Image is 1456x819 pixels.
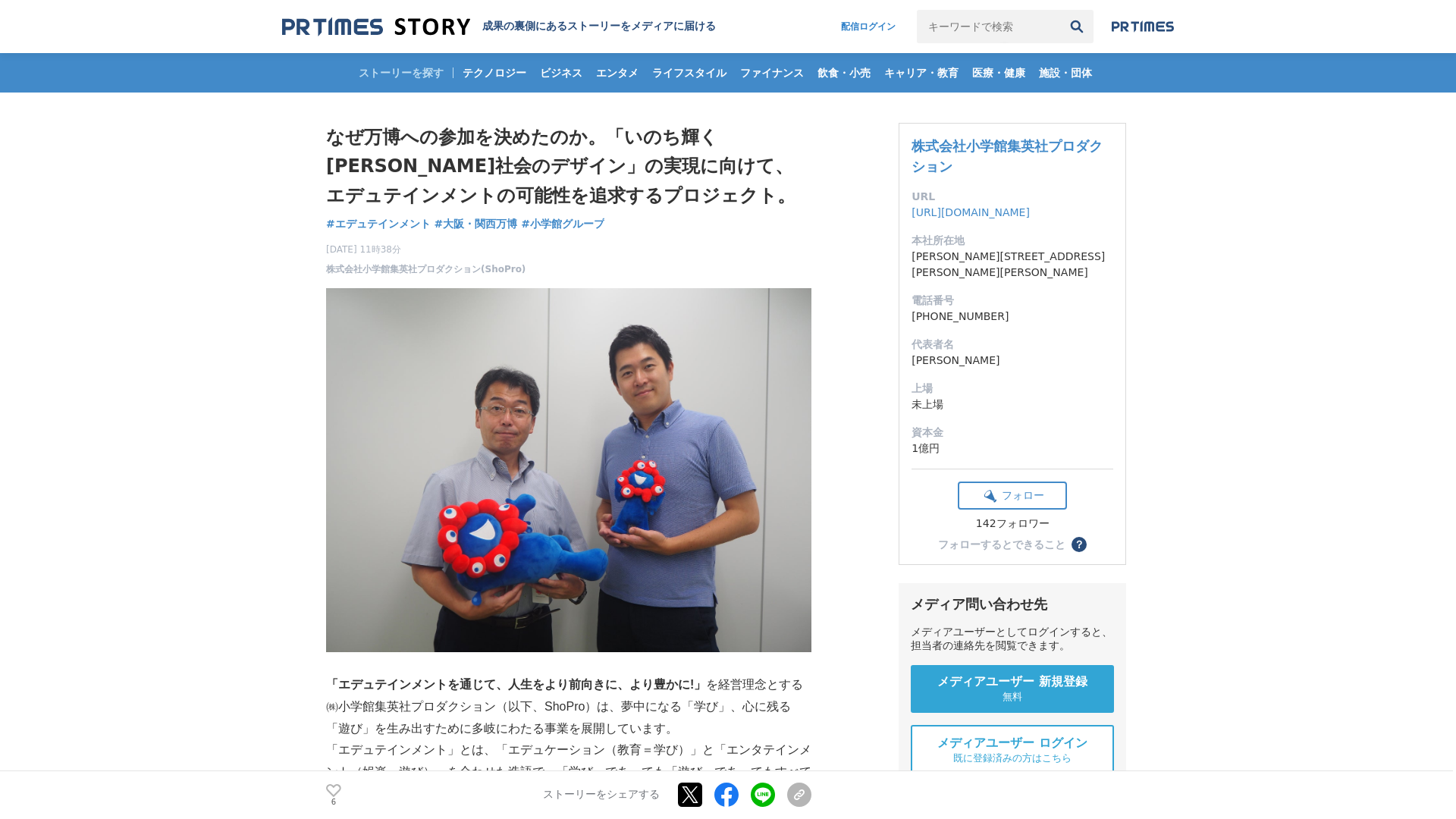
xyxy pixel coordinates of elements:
a: [URL][DOMAIN_NAME] [912,206,1030,218]
dt: 上場 [912,381,1113,397]
p: 6 [326,799,341,806]
dt: 電話番号 [912,293,1113,309]
span: エンタメ [590,66,645,80]
p: ストーリーをシェアする [543,789,660,802]
span: メディアユーザー ログイン [937,736,1087,752]
div: 142フォロワー [958,517,1067,531]
div: メディア問い合わせ先 [911,595,1114,613]
a: テクノロジー [457,53,532,93]
dt: 資本金 [912,425,1113,441]
a: メディアユーザー ログイン 既に登録済みの方はこちら [911,725,1114,776]
dt: 本社所在地 [912,233,1113,249]
a: 株式会社小学館集英社プロダクション [912,138,1103,174]
dd: 未上場 [912,397,1113,413]
a: #大阪・関西万博 [435,216,518,232]
button: 検索 [1060,10,1094,43]
img: 成果の裏側にあるストーリーをメディアに届ける [282,17,470,37]
h2: 成果の裏側にあるストーリーをメディアに届ける [482,20,716,33]
dd: 1億円 [912,441,1113,457]
span: [DATE] 11時38分 [326,243,526,256]
dd: [PERSON_NAME][STREET_ADDRESS][PERSON_NAME][PERSON_NAME] [912,249,1113,281]
a: 株式会社小学館集英社プロダクション(ShoPro) [326,262,526,276]
span: 無料 [1003,690,1022,704]
a: #エデュテインメント [326,216,431,232]
a: ライフスタイル [646,53,733,93]
span: テクノロジー [457,66,532,80]
p: 「エデュテインメント」とは、「エデュケーション（教育＝学び）」と「エンタテインメント（娯楽＝遊び）」を合わせた造語で、「学び」であっても「遊び」であってもすべての世代の人たちにとって「楽しい」「... [326,739,811,805]
span: メディアユーザー 新規登録 [937,674,1087,690]
span: ？ [1074,539,1084,550]
span: #小学館グループ [521,217,604,231]
dt: 代表者名 [912,337,1113,353]
a: #小学館グループ [521,216,604,232]
img: prtimes [1112,20,1174,33]
a: 配信ログイン [826,10,911,43]
a: ファイナンス [734,53,810,93]
img: thumbnail_adfc5cd0-8d20-11f0-b40b-51709d18cce7.JPG [326,288,811,652]
input: キーワードで検索 [917,10,1060,43]
span: ライフスタイル [646,66,733,80]
a: 成果の裏側にあるストーリーをメディアに届ける 成果の裏側にあるストーリーをメディアに届ける [282,17,716,37]
span: 飲食・小売 [811,66,877,80]
p: を経営理念とする㈱小学館集英社プロダクション（以下、ShoPro）は、夢中になる「学び」、心に残る「遊び」を生み出すために多岐にわたる事業を展開しています。 [326,674,811,739]
a: メディアユーザー 新規登録 無料 [911,665,1114,713]
h1: なぜ万博への参加を決めたのか。「いのち輝く[PERSON_NAME]社会のデザイン」の実現に向けて、エデュテインメントの可能性を追求するプロジェクト。 [326,123,811,210]
a: 飲食・小売 [811,53,877,93]
span: 医療・健康 [966,66,1031,80]
button: フォロー [958,482,1067,510]
span: ビジネス [534,66,588,80]
dd: [PERSON_NAME] [912,353,1113,369]
dt: URL [912,189,1113,205]
span: 施設・団体 [1033,66,1098,80]
div: フォローするとできること [938,539,1065,550]
span: #エデュテインメント [326,217,431,231]
a: 医療・健康 [966,53,1031,93]
a: ビジネス [534,53,588,93]
button: ？ [1072,537,1087,552]
span: ファイナンス [734,66,810,80]
a: エンタメ [590,53,645,93]
span: キャリア・教育 [878,66,965,80]
span: #大阪・関西万博 [435,217,518,231]
strong: 「エデュテインメントを通じて、人生をより前向きに、より豊かに!」 [326,678,706,691]
a: 施設・団体 [1033,53,1098,93]
span: 既に登録済みの方はこちら [953,752,1072,765]
a: キャリア・教育 [878,53,965,93]
div: メディアユーザーとしてログインすると、担当者の連絡先を閲覧できます。 [911,626,1114,653]
dd: [PHONE_NUMBER] [912,309,1113,325]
